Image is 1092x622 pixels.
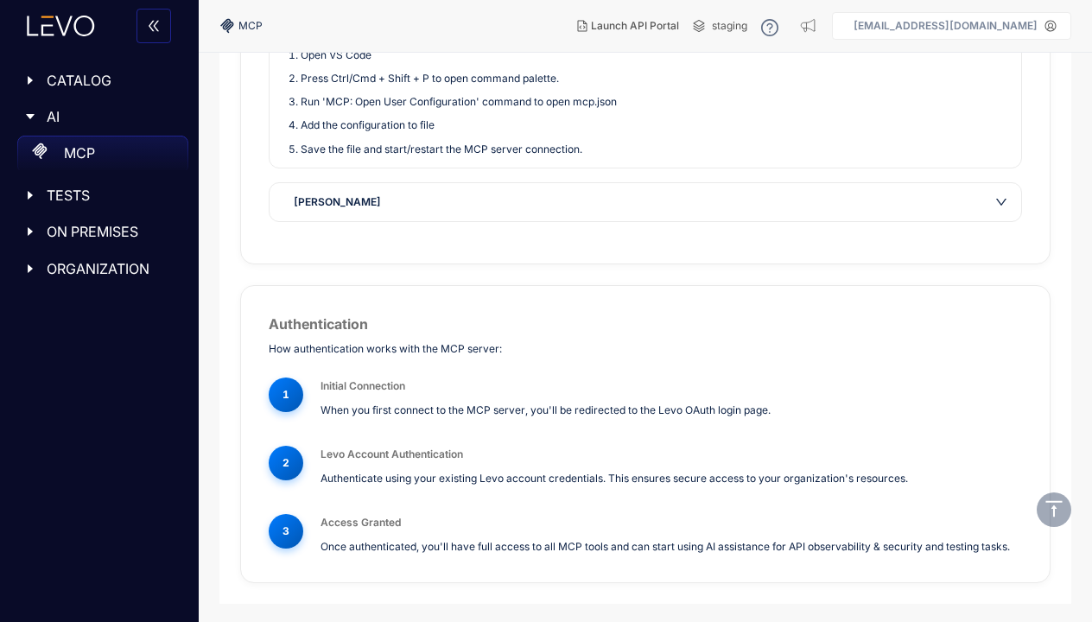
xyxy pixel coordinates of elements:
li: Add the configuration to file [301,117,1007,133]
span: TESTS [47,187,175,203]
div: 1 [269,378,303,412]
p: [EMAIL_ADDRESS][DOMAIN_NAME] [854,20,1038,32]
p: Once authenticated, you'll have full access to all MCP tools and can start using AI assistance fo... [321,538,1022,555]
p: MCP [64,145,95,161]
span: caret-right [24,74,36,86]
span: down [995,196,1007,208]
span: caret-right [24,225,36,238]
div: ON PREMISES [10,213,188,250]
div: TESTS [10,177,188,213]
span: CATALOG [47,73,175,88]
span: caret-right [24,111,36,123]
div: 3 [269,514,303,549]
p: When you first connect to the MCP server, you'll be redirected to the Levo OAuth login page. [321,402,1022,418]
span: caret-right [24,263,36,275]
span: ORGANIZATION [47,261,175,276]
span: double-left [147,19,161,35]
span: caret-right [24,189,36,201]
h2: Authentication [269,314,1022,334]
div: ORGANIZATION [10,251,188,287]
h3: Levo Account Authentication [321,446,1022,463]
h3: Initial Connection [321,378,1022,395]
button: Launch API Portal [563,12,693,40]
li: Run 'MCP: Open User Configuration' command to open mcp.json [301,93,1007,110]
span: AI [47,109,175,124]
p: Authenticate using your existing Levo account credentials. This ensures secure access to your org... [321,470,1022,486]
button: double-left [136,9,171,43]
li: Open VS Code [301,47,1007,63]
span: vertical-align-top [1044,498,1064,519]
p: How authentication works with the MCP server: [269,341,1022,357]
span: staging [712,20,747,32]
span: [PERSON_NAME] [294,194,381,211]
div: 2 [269,446,303,480]
span: Launch API Portal [591,20,679,32]
span: ON PREMISES [47,224,175,239]
div: AI [10,98,188,135]
div: CATALOG [10,62,188,98]
a: MCP [17,136,188,177]
h3: Access Granted [321,514,1022,531]
span: MCP [238,20,263,32]
li: Press Ctrl/Cmd + Shift + P to open command palette. [301,70,1007,86]
li: Save the file and start/restart the MCP server connection. [301,141,1007,157]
